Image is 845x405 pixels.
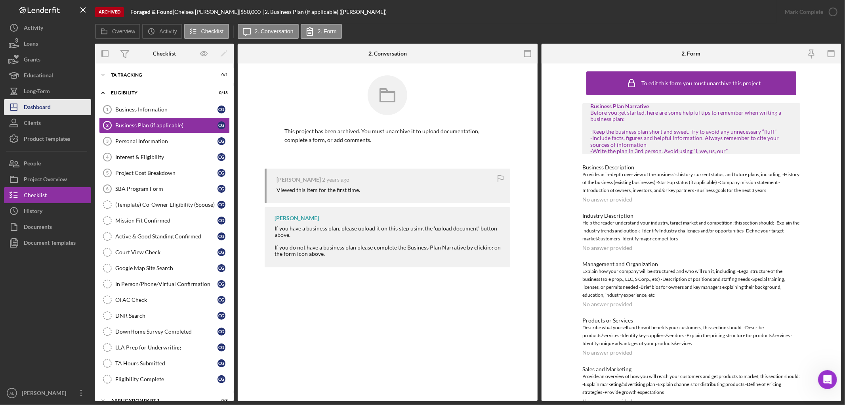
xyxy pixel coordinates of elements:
div: LLA Prep for Underwriting [115,344,217,351]
a: 1Business InformationCG [99,102,230,117]
div: Management and Organization [582,261,800,267]
div: Dashboard [24,99,51,117]
button: Start recording [50,253,57,260]
button: Clients [4,115,91,131]
div: C G [217,248,225,256]
div: 0 / 8 [214,398,228,403]
button: 2. Conversation [238,24,299,39]
div: C G [217,296,225,304]
div: [PERSON_NAME] [13,92,124,100]
p: This project has been archived. You must unarchive it to upload documentation, complete a form, o... [284,127,490,145]
div: To edit this form you must unarchive this project [641,80,761,86]
a: 5Project Cost BreakdownCG [99,165,230,181]
button: Loans [4,36,91,52]
a: Eligibility CompleteCG [99,371,230,387]
div: C G [217,232,225,240]
tspan: 3 [106,139,109,144]
div: C G [217,137,225,145]
div: Products or Services [582,317,800,324]
button: Mark Complete [777,4,841,20]
div: Provide an in-depth overview of the business's history, current status, and future plans, includi... [582,171,800,194]
button: Grants [4,52,91,67]
button: Upload attachment [38,253,44,260]
a: Activity [4,20,91,36]
div: Grants [24,52,40,69]
img: Profile image for Operator [23,4,35,17]
div: Eligibility [111,90,208,95]
div: Activity [24,20,43,38]
span: Bad [38,207,49,218]
div: C G [217,153,225,161]
div: No answer provided [582,301,632,307]
div: If you have a business plan, please upload it on this step using the 'upload document' button abo... [275,225,502,257]
div: Close [139,3,153,17]
tspan: 6 [106,186,109,191]
div: History [24,203,42,221]
div: 0 / 18 [214,90,228,95]
div: No answer provided [582,196,632,203]
div: Submit [95,232,111,248]
div: Sales and Marketing [582,366,800,372]
div: Describe what you sell and how it benefits your customers; this section should: -Describe product... [582,324,800,347]
span: Terrible [19,207,30,218]
div: Business Plan (if applicable) [115,122,217,129]
label: 2. Form [318,28,337,35]
div: Clients [24,115,41,133]
div: C G [217,264,225,272]
div: Hi [PERSON_NAME],Thanks for reaching out! The numbers there represent days. So for example if you... [6,13,130,104]
div: Document Templates [24,235,76,253]
div: Best, [13,84,124,92]
div: Help [PERSON_NAME] understand how they’re doing: [13,162,124,178]
div: Thanks for reaching out! The numbers there represent days. So for example if you chose 3, then a ... [13,29,124,68]
div: Rate your conversation [15,192,109,202]
div: Before you get started, here are some helpful tips to remember when writing a business plan: -Kee... [590,109,792,154]
label: 2. Conversation [255,28,294,35]
a: 4Interest & EligibilityCG [99,149,230,165]
label: Overview [112,28,135,35]
div: Explain how your company will be structured and who will run it, including: -Legal structure of t... [582,267,800,299]
div: TA Hours Submitted [115,360,217,367]
div: Help [PERSON_NAME] understand how they’re doing: [6,157,130,182]
button: Overview [95,24,140,39]
div: C G [217,312,225,320]
div: Personal Information [115,138,217,144]
div: OFAC Check [115,297,217,303]
h1: Operator [38,8,67,13]
div: Thank you! [114,115,146,123]
a: People [4,155,91,171]
div: C G [217,185,225,193]
button: go back [5,3,20,18]
a: OFAC CheckCG [99,292,230,308]
button: Checklist [184,24,229,39]
div: Viewed this item for the first time. [277,187,360,193]
b: Foraged & Found [130,8,173,15]
button: AL[PERSON_NAME] [4,385,91,401]
div: Business Description [582,164,800,171]
a: Long-Term [4,83,91,99]
div: Chelsea [PERSON_NAME] | [174,9,240,15]
textarea: Tell us more… [13,232,95,250]
a: Product Templates [4,131,91,147]
div: Product Templates [24,131,70,149]
div: Hi [PERSON_NAME], [13,17,124,25]
button: History [4,203,91,219]
a: Educational [4,67,91,83]
span: $50,000 [240,8,261,15]
a: Google Map Site SearchCG [99,260,230,276]
text: AL [10,391,14,395]
div: Court View Check [115,249,217,255]
button: Document Templates [4,235,91,251]
button: Project Overview [4,171,91,187]
div: Application Part 1 [111,398,208,403]
div: C G [217,201,225,209]
div: C G [217,121,225,129]
div: Operator says… [6,157,152,183]
a: Checklist [4,187,91,203]
time: 2023-07-07 20:52 [322,177,349,183]
div: Loans [24,36,38,54]
div: Mark Complete [785,4,823,20]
